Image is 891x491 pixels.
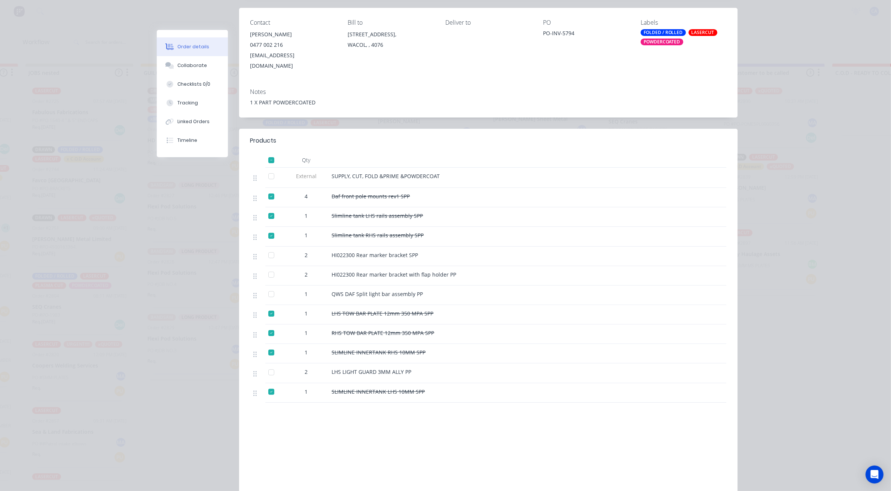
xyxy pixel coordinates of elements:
button: Checklists 0/0 [157,75,228,94]
span: 1 [305,309,308,317]
span: LHS TOW BAR PLATE 12mm 350 MPA SPP [332,310,434,317]
span: External [287,172,326,180]
span: SLIMLINE INNERTANK RHS 10MM SPP [332,349,426,356]
div: PO [543,19,629,26]
div: Collaborate [177,62,207,69]
button: Order details [157,37,228,56]
button: Tracking [157,94,228,112]
div: PO-INV-5794 [543,29,629,40]
span: QWS DAF Split light bar assembly PP [332,290,423,298]
span: SUPPLY, CUT, FOLD &PRIME &POWDERCOAT [332,173,440,180]
div: [STREET_ADDRESS],WACOL, , 4076 [348,29,433,53]
span: RHS TOW BAR PLATE 12mm 350 MPA SPP [332,329,434,336]
span: HI022300 Rear marker bracket SPP [332,251,418,259]
div: Bill to [348,19,433,26]
div: FOLDED / ROLLED [641,29,686,36]
span: Slimline tank LHS rails assembly SPP [332,212,423,219]
div: Qty [284,153,329,168]
span: LHS LIGHT GUARD 3MM ALLY PP [332,368,412,375]
div: [EMAIL_ADDRESS][DOMAIN_NAME] [250,50,336,71]
div: Labels [641,19,726,26]
div: LASERCUT [689,29,717,36]
div: 1 X PART POWDERCOATED [250,98,726,106]
span: 2 [305,368,308,376]
div: Contact [250,19,336,26]
div: 0477 002 216 [250,40,336,50]
span: HI022300 Rear marker bracket with flap holder PP [332,271,457,278]
div: Tracking [177,100,198,106]
div: Open Intercom Messenger [866,466,884,484]
span: Slimline tank RHS rails assembly SPP [332,232,424,239]
div: POWDERCOATED [641,39,683,45]
div: Linked Orders [177,118,210,125]
button: Collaborate [157,56,228,75]
span: 1 [305,329,308,337]
span: 1 [305,212,308,220]
div: Products [250,136,277,145]
span: 2 [305,271,308,278]
div: WACOL, , 4076 [348,40,433,50]
span: 1 [305,348,308,356]
div: Deliver to [445,19,531,26]
span: SLIMLINE INNERTANK LHS 10MM SPP [332,388,425,395]
button: Timeline [157,131,228,150]
div: Timeline [177,137,197,144]
div: [PERSON_NAME] [250,29,336,40]
div: Notes [250,88,726,95]
span: 1 [305,290,308,298]
div: Checklists 0/0 [177,81,210,88]
button: Linked Orders [157,112,228,131]
span: 2 [305,251,308,259]
div: [STREET_ADDRESS], [348,29,433,40]
span: 4 [305,192,308,200]
div: Order details [177,43,209,50]
span: Daf front pole mounts rev1 SPP [332,193,410,200]
span: 1 [305,231,308,239]
div: [PERSON_NAME]0477 002 216[EMAIL_ADDRESS][DOMAIN_NAME] [250,29,336,71]
span: 1 [305,388,308,396]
